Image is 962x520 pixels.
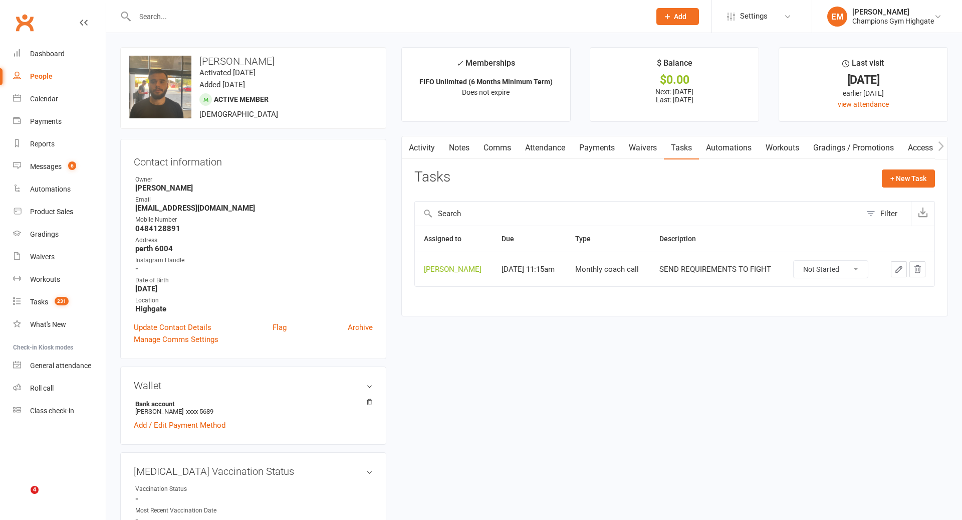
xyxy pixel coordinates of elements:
a: Flag [273,321,287,333]
strong: FIFO Unlimited (6 Months Minimum Term) [419,78,553,86]
button: Add [656,8,699,25]
div: Instagram Handle [135,256,373,265]
a: Gradings / Promotions [806,136,901,159]
div: Payments [30,117,62,125]
div: earlier [DATE] [788,88,938,99]
div: Last visit [842,57,884,75]
input: Search... [132,10,643,24]
strong: [EMAIL_ADDRESS][DOMAIN_NAME] [135,204,373,213]
div: Most Recent Vaccination Date [135,506,218,515]
div: General attendance [30,362,91,370]
strong: Bank account [135,400,368,408]
span: [DEMOGRAPHIC_DATA] [199,110,278,119]
i: ✓ [456,59,463,68]
time: Added [DATE] [199,80,245,89]
div: Tasks [30,298,48,306]
a: Update Contact Details [134,321,211,333]
strong: [DATE] [135,284,373,293]
div: Dashboard [30,50,65,58]
a: Reports [13,133,106,155]
a: Tasks [664,136,699,159]
div: Owner [135,175,373,185]
div: Location [135,296,373,305]
strong: perth 6004 [135,244,373,253]
a: Waivers [622,136,664,159]
a: view attendance [838,100,889,108]
a: Calendar [13,88,106,110]
th: Due [493,226,566,252]
h3: Tasks [414,169,450,185]
p: Next: [DATE] Last: [DATE] [599,88,750,104]
div: Messages [30,162,62,170]
div: Date of Birth [135,276,373,285]
div: [DATE] 11:15am [502,265,557,274]
a: General attendance kiosk mode [13,355,106,377]
a: Gradings [13,223,106,246]
a: Dashboard [13,43,106,65]
strong: - [135,264,373,273]
span: 6 [68,161,76,170]
a: Workouts [13,268,106,291]
iframe: Intercom live chat [10,486,34,510]
a: What's New [13,313,106,336]
div: Product Sales [30,208,73,216]
span: 231 [55,297,69,305]
div: Automations [30,185,71,193]
li: [PERSON_NAME] [134,399,373,417]
div: Address [135,236,373,245]
a: Comms [476,136,518,159]
div: Reports [30,140,55,148]
div: Email [135,195,373,205]
div: Class check-in [30,407,74,415]
a: Payments [13,110,106,133]
a: Workouts [759,136,806,159]
th: Assigned to [415,226,493,252]
a: Attendance [518,136,572,159]
h3: Wallet [134,380,373,391]
div: Champions Gym Highgate [852,17,934,26]
a: Archive [348,321,373,333]
a: Product Sales [13,201,106,223]
a: Automations [699,136,759,159]
div: $ Balance [657,57,692,75]
div: Gradings [30,230,59,238]
a: Manage Comms Settings [134,333,218,345]
img: image1745625401.png [129,56,191,118]
strong: Highgate [135,304,373,313]
a: Add / Edit Payment Method [134,419,225,431]
span: Does not expire [462,88,510,96]
div: Mobile Number [135,215,373,225]
span: 4 [31,486,39,494]
button: Filter [861,202,911,226]
a: Activity [402,136,442,159]
a: Class kiosk mode [13,400,106,422]
h3: Contact information [134,152,373,167]
strong: [PERSON_NAME] [135,184,373,193]
div: What's New [30,320,66,328]
a: Automations [13,178,106,201]
strong: - [135,494,373,503]
div: Monthly coach call [575,265,641,274]
h3: [PERSON_NAME] [129,56,378,67]
div: Roll call [30,384,54,392]
span: Active member [214,95,269,103]
a: Roll call [13,377,106,400]
div: $0.00 [599,75,750,85]
div: EM [827,7,847,27]
div: Waivers [30,253,55,261]
div: People [30,72,53,80]
span: Settings [740,5,768,28]
a: Waivers [13,246,106,268]
input: Search [415,202,861,226]
a: Payments [572,136,622,159]
button: + New Task [882,169,935,188]
div: Vaccination Status [135,484,218,494]
span: xxxx 5689 [186,408,213,415]
div: Calendar [30,95,58,103]
a: People [13,65,106,88]
th: Description [650,226,784,252]
h3: [MEDICAL_DATA] Vaccination Status [134,466,373,477]
div: [PERSON_NAME] [424,265,484,274]
div: [PERSON_NAME] [852,8,934,17]
div: SEND REQUIREMENTS TO FIGHT [659,265,775,274]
